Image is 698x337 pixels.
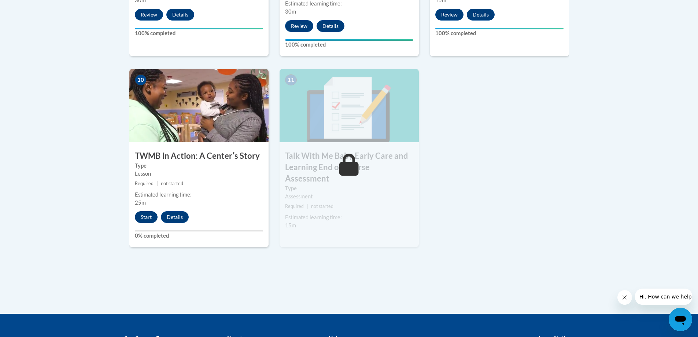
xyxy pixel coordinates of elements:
[285,8,296,15] span: 30m
[285,74,297,85] span: 11
[161,181,183,186] span: not started
[285,184,413,193] label: Type
[129,69,269,142] img: Course Image
[307,204,308,209] span: |
[135,28,263,29] div: Your progress
[135,9,163,21] button: Review
[285,222,296,228] span: 15m
[285,41,413,49] label: 100% completed
[135,181,154,186] span: Required
[635,289,692,305] iframe: Message from company
[135,232,263,240] label: 0% completed
[161,211,189,223] button: Details
[285,193,413,201] div: Assessment
[135,74,147,85] span: 10
[435,9,464,21] button: Review
[280,69,419,142] img: Course Image
[135,211,158,223] button: Start
[129,150,269,162] h3: TWMB In Action: A Centerʹs Story
[467,9,495,21] button: Details
[435,28,564,29] div: Your progress
[285,20,313,32] button: Review
[311,204,333,209] span: not started
[156,181,158,186] span: |
[285,213,413,221] div: Estimated learning time:
[669,308,692,331] iframe: Button to launch messaging window
[285,204,304,209] span: Required
[135,199,146,206] span: 25m
[135,170,263,178] div: Lesson
[166,9,194,21] button: Details
[135,162,263,170] label: Type
[135,191,263,199] div: Estimated learning time:
[617,290,632,305] iframe: Close message
[435,29,564,37] label: 100% completed
[317,20,344,32] button: Details
[4,5,59,11] span: Hi. How can we help?
[135,29,263,37] label: 100% completed
[280,150,419,184] h3: Talk With Me Baby Early Care and Learning End of Course Assessment
[285,39,413,41] div: Your progress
